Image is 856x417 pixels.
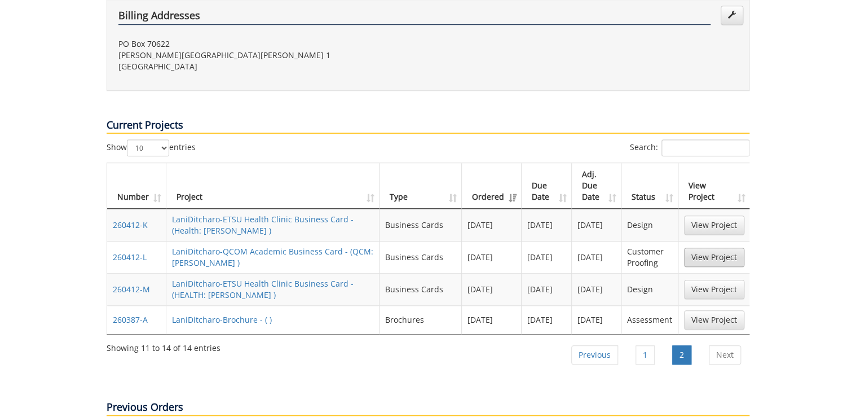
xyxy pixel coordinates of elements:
[661,139,749,156] input: Search:
[462,209,522,241] td: [DATE]
[118,10,711,25] h4: Billing Addresses
[462,273,522,305] td: [DATE]
[572,163,621,209] th: Adj. Due Date: activate to sort column ascending
[172,314,272,325] a: LaniDitcharo-Brochure - ( )
[107,400,749,416] p: Previous Orders
[127,139,169,156] select: Showentries
[107,338,220,354] div: Showing 11 to 14 of 14 entries
[113,314,148,325] a: 260387-A
[571,345,618,365] a: Previous
[172,214,354,236] a: LaniDitcharo-ETSU Health Clinic Business Card - (Health: [PERSON_NAME] )
[572,273,621,305] td: [DATE]
[118,61,420,72] p: [GEOGRAPHIC_DATA]
[684,280,744,299] a: View Project
[118,50,420,61] p: [PERSON_NAME][GEOGRAPHIC_DATA][PERSON_NAME] 1
[380,241,462,273] td: Business Cards
[678,163,750,209] th: View Project: activate to sort column ascending
[572,209,621,241] td: [DATE]
[380,305,462,334] td: Brochures
[630,139,749,156] label: Search:
[113,252,147,262] a: 260412-L
[672,345,691,365] a: 2
[462,241,522,273] td: [DATE]
[684,248,744,267] a: View Project
[522,209,571,241] td: [DATE]
[107,118,749,134] p: Current Projects
[621,241,678,273] td: Customer Proofing
[621,305,678,334] td: Assessment
[522,163,571,209] th: Due Date: activate to sort column ascending
[380,273,462,305] td: Business Cards
[107,139,196,156] label: Show entries
[684,310,744,330] a: View Project
[721,6,743,25] a: Edit Addresses
[380,163,462,209] th: Type: activate to sort column ascending
[621,209,678,241] td: Design
[522,273,571,305] td: [DATE]
[166,163,380,209] th: Project: activate to sort column ascending
[107,163,166,209] th: Number: activate to sort column ascending
[636,345,655,365] a: 1
[684,216,744,235] a: View Project
[172,246,373,268] a: LaniDitcharo-QCOM Academic Business Card - (QCM: [PERSON_NAME] )
[522,305,571,334] td: [DATE]
[462,305,522,334] td: [DATE]
[172,278,354,300] a: LaniDitcharo-ETSU Health Clinic Business Card - (HEALTH: [PERSON_NAME] )
[118,38,420,50] p: PO Box 70622
[621,273,678,305] td: Design
[572,241,621,273] td: [DATE]
[522,241,571,273] td: [DATE]
[113,220,148,230] a: 260412-K
[462,163,522,209] th: Ordered: activate to sort column ascending
[709,345,741,365] a: Next
[113,284,150,295] a: 260412-M
[572,305,621,334] td: [DATE]
[621,163,678,209] th: Status: activate to sort column ascending
[380,209,462,241] td: Business Cards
